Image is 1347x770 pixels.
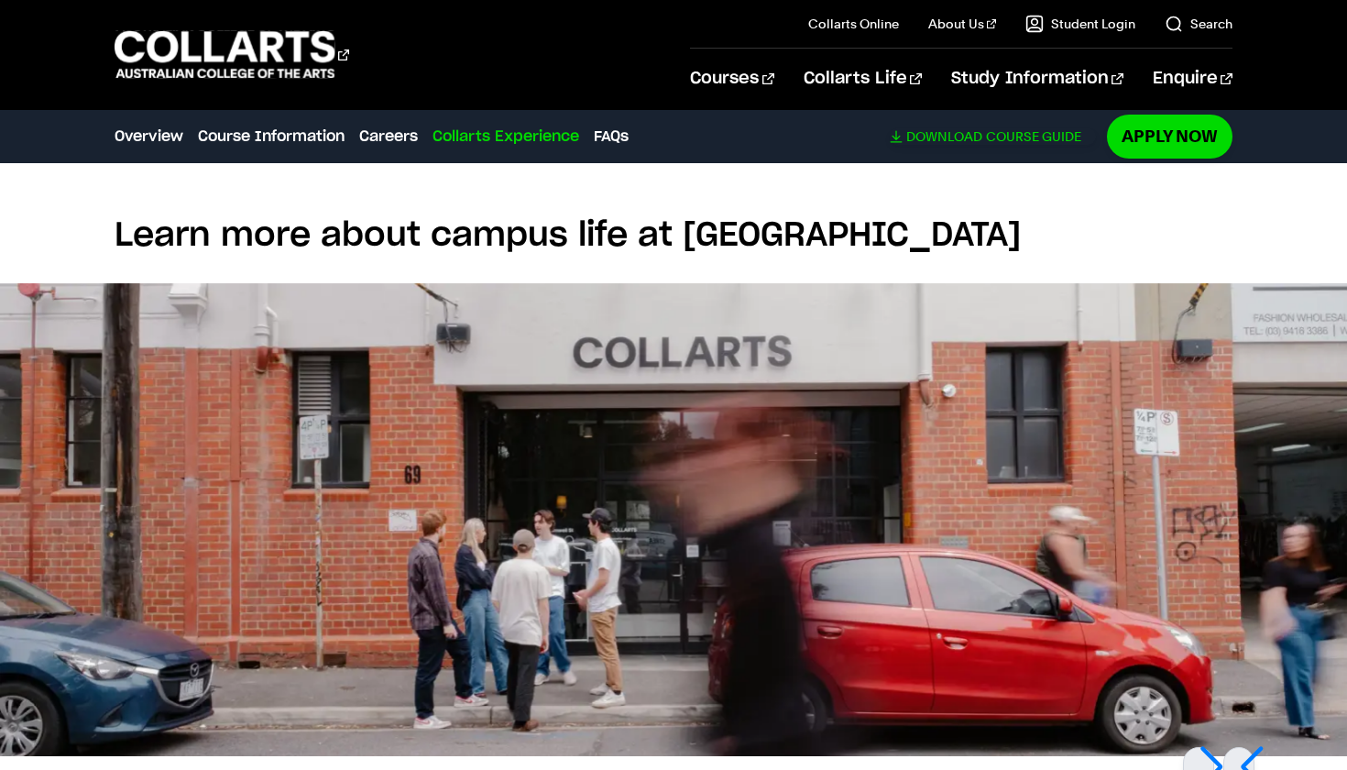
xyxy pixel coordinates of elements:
a: Study Information [951,49,1123,109]
a: Collarts Experience [433,126,579,148]
a: Search [1165,15,1232,33]
a: About Us [928,15,996,33]
a: FAQs [594,126,629,148]
a: Apply Now [1107,115,1232,158]
span: Download [906,128,982,145]
a: Collarts Online [808,15,899,33]
a: DownloadCourse Guide [890,128,1096,145]
a: Course Information [198,126,345,148]
a: Courses [690,49,773,109]
div: Go to homepage [115,28,349,81]
a: Enquire [1153,49,1232,109]
a: Collarts Life [804,49,922,109]
a: Careers [359,126,418,148]
a: Overview [115,126,183,148]
a: Student Login [1025,15,1135,33]
h2: Learn more about campus life at [GEOGRAPHIC_DATA] [115,215,1232,256]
